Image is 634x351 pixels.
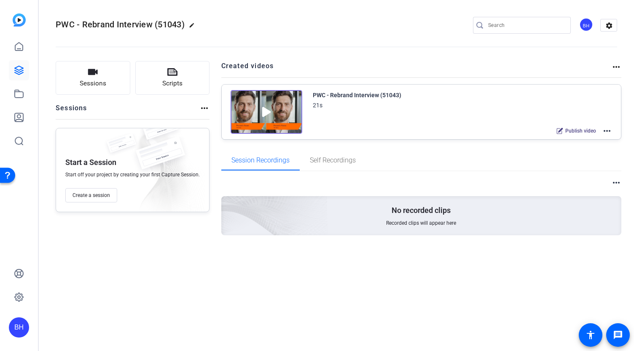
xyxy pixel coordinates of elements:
[80,79,106,88] span: Sessions
[73,192,110,199] span: Create a session
[579,18,593,32] div: BH
[162,79,183,88] span: Scripts
[392,205,451,215] p: No recorded clips
[102,133,140,158] img: fake-session.png
[65,157,116,168] p: Start a Session
[386,220,456,226] span: Recorded clips will appear here
[65,171,200,178] span: Start off your project by creating your first Capture Session.
[189,22,199,32] mat-icon: edit
[310,157,356,164] span: Self Recordings
[123,126,205,216] img: embarkstudio-empty-session.png
[13,13,26,27] img: blue-gradient.svg
[488,20,564,30] input: Search
[9,317,29,338] div: BH
[613,330,623,340] mat-icon: message
[313,100,322,110] div: 21s
[611,62,621,72] mat-icon: more_horiz
[601,19,618,32] mat-icon: settings
[579,18,594,32] ngx-avatar: Brian Hernandez
[135,61,210,95] button: Scripts
[56,19,185,29] span: PWC - Rebrand Interview (51043)
[199,103,210,113] mat-icon: more_horiz
[65,188,117,202] button: Create a session
[231,157,290,164] span: Session Recordings
[586,330,596,340] mat-icon: accessibility
[602,126,612,136] mat-icon: more_horiz
[127,113,328,296] img: embarkstudio-empty-session.png
[137,116,183,146] img: fake-session.png
[221,61,612,77] h2: Created videos
[129,137,192,178] img: fake-session.png
[56,103,87,119] h2: Sessions
[565,128,596,134] span: Publish video
[611,178,621,188] mat-icon: more_horiz
[231,90,302,134] img: Creator Project Thumbnail
[56,61,130,95] button: Sessions
[313,90,401,100] div: PWC - Rebrand Interview (51043)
